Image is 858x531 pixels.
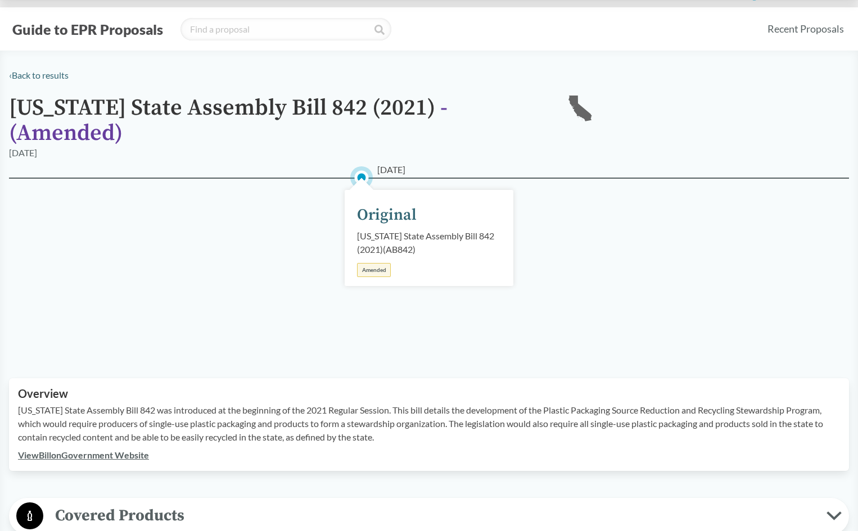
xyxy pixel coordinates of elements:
h1: [US_STATE] State Assembly Bill 842 (2021) [9,96,549,146]
input: Find a proposal [180,18,391,40]
button: Covered Products [13,502,845,530]
a: ViewBillonGovernment Website [18,450,149,460]
span: - ( Amended ) [9,94,448,147]
h2: Overview [18,387,840,400]
div: Original [357,203,417,227]
button: Guide to EPR Proposals [9,20,166,38]
a: Recent Proposals [762,16,849,42]
a: ‹Back to results [9,70,69,80]
div: [US_STATE] State Assembly Bill 842 (2021) ( AB842 ) [357,229,501,256]
div: Amended [357,263,391,277]
span: [DATE] [377,163,405,176]
p: [US_STATE] State Assembly Bill 842 was introduced at the beginning of the 2021 Regular Session. T... [18,403,840,444]
div: [DATE] [9,146,37,160]
span: Covered Products [43,503,827,528]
